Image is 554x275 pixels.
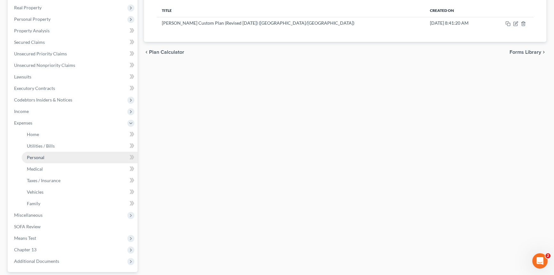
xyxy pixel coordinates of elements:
[14,212,43,218] span: Miscellaneous
[14,5,42,10] span: Real Property
[157,17,425,29] td: [PERSON_NAME] Custom Plan (Revised [DATE]) ([GEOGRAPHIC_DATA]/[GEOGRAPHIC_DATA])
[27,189,44,195] span: Vehicles
[27,132,39,137] span: Home
[14,235,36,241] span: Means Test
[14,74,31,79] span: Lawsuits
[22,152,138,163] a: Personal
[510,50,541,55] span: Forms Library
[545,253,550,258] span: 2
[9,221,138,232] a: SOFA Review
[14,39,45,45] span: Secured Claims
[22,198,138,209] a: Family
[144,50,149,55] i: chevron_left
[14,85,55,91] span: Executory Contracts
[27,166,43,172] span: Medical
[157,4,425,17] th: Title
[14,120,32,125] span: Expenses
[27,143,55,149] span: Utilities / Bills
[22,129,138,140] a: Home
[22,163,138,175] a: Medical
[14,258,59,264] span: Additional Documents
[425,17,489,29] td: [DATE] 8:41:20 AM
[9,36,138,48] a: Secured Claims
[425,4,489,17] th: Created On
[9,25,138,36] a: Property Analysis
[510,50,546,55] button: Forms Library chevron_right
[532,253,548,269] iframe: Intercom live chat
[149,50,184,55] span: Plan Calculator
[14,247,36,252] span: Chapter 13
[22,140,138,152] a: Utilities / Bills
[9,83,138,94] a: Executory Contracts
[27,178,60,183] span: Taxes / Insurance
[541,50,546,55] i: chevron_right
[14,51,67,56] span: Unsecured Priority Claims
[22,175,138,186] a: Taxes / Insurance
[144,50,184,55] button: chevron_left Plan Calculator
[27,201,40,206] span: Family
[22,186,138,198] a: Vehicles
[14,224,41,229] span: SOFA Review
[14,16,51,22] span: Personal Property
[9,60,138,71] a: Unsecured Nonpriority Claims
[9,48,138,60] a: Unsecured Priority Claims
[14,28,50,33] span: Property Analysis
[27,155,44,160] span: Personal
[14,97,72,102] span: Codebtors Insiders & Notices
[9,71,138,83] a: Lawsuits
[14,62,75,68] span: Unsecured Nonpriority Claims
[14,109,29,114] span: Income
